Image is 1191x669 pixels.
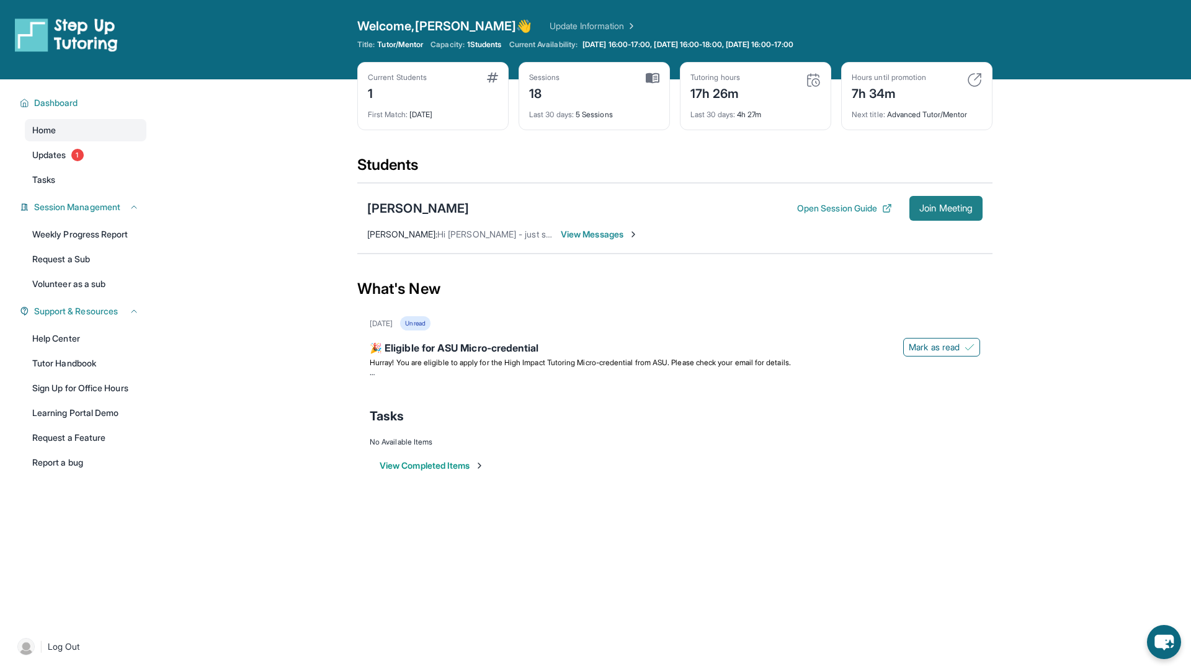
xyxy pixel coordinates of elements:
[17,638,35,655] img: user-img
[71,149,84,161] span: 1
[370,340,980,358] div: 🎉 Eligible for ASU Micro-credential
[624,20,636,32] img: Chevron Right
[357,262,993,316] div: What's New
[25,273,146,295] a: Volunteer as a sub
[370,319,393,329] div: [DATE]
[12,633,146,660] a: |Log Out
[852,110,885,119] span: Next title :
[34,305,118,317] span: Support & Resources
[909,196,983,221] button: Join Meeting
[357,155,993,182] div: Students
[357,40,375,50] span: Title:
[34,201,120,213] span: Session Management
[582,40,793,50] span: [DATE] 16:00-17:00, [DATE] 16:00-18:00, [DATE] 16:00-17:00
[690,73,740,82] div: Tutoring hours
[1147,625,1181,659] button: chat-button
[32,174,55,186] span: Tasks
[806,73,821,87] img: card
[380,459,484,472] button: View Completed Items
[370,437,980,447] div: No Available Items
[25,377,146,399] a: Sign Up for Office Hours
[25,451,146,474] a: Report a bug
[368,102,498,120] div: [DATE]
[965,342,975,352] img: Mark as read
[32,124,56,136] span: Home
[509,40,578,50] span: Current Availability:
[852,73,926,82] div: Hours until promotion
[529,110,574,119] span: Last 30 days :
[32,149,66,161] span: Updates
[48,640,80,653] span: Log Out
[903,338,980,357] button: Mark as read
[25,327,146,350] a: Help Center
[852,102,982,120] div: Advanced Tutor/Mentor
[561,228,638,241] span: View Messages
[690,82,740,102] div: 17h 26m
[919,205,973,212] span: Join Meeting
[400,316,430,330] div: Unread
[29,201,139,213] button: Session Management
[25,352,146,374] a: Tutor Handbook
[367,229,437,239] span: [PERSON_NAME] :
[550,20,636,32] a: Update Information
[487,73,498,82] img: card
[377,40,423,50] span: Tutor/Mentor
[370,358,791,367] span: Hurray! You are eligible to apply for the High Impact Tutoring Micro-credential from ASU. Please ...
[529,102,659,120] div: 5 Sessions
[25,169,146,191] a: Tasks
[690,102,821,120] div: 4h 27m
[852,82,926,102] div: 7h 34m
[967,73,982,87] img: card
[34,97,78,109] span: Dashboard
[368,110,408,119] span: First Match :
[25,144,146,166] a: Updates1
[909,341,960,353] span: Mark as read
[467,40,502,50] span: 1 Students
[797,202,892,215] button: Open Session Guide
[40,639,43,654] span: |
[29,97,139,109] button: Dashboard
[25,119,146,141] a: Home
[368,73,427,82] div: Current Students
[690,110,735,119] span: Last 30 days :
[529,82,560,102] div: 18
[25,427,146,449] a: Request a Feature
[370,407,404,425] span: Tasks
[646,73,659,84] img: card
[430,40,465,50] span: Capacity:
[437,229,871,239] span: Hi [PERSON_NAME] - just sending a quick reminder for [PERSON_NAME]'s tutoring session [DATE] at 4...
[15,17,118,52] img: logo
[25,248,146,270] a: Request a Sub
[368,82,427,102] div: 1
[367,200,469,217] div: [PERSON_NAME]
[580,40,796,50] a: [DATE] 16:00-17:00, [DATE] 16:00-18:00, [DATE] 16:00-17:00
[25,223,146,246] a: Weekly Progress Report
[29,305,139,317] button: Support & Resources
[529,73,560,82] div: Sessions
[357,17,532,35] span: Welcome, [PERSON_NAME] 👋
[628,229,638,239] img: Chevron-Right
[25,402,146,424] a: Learning Portal Demo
